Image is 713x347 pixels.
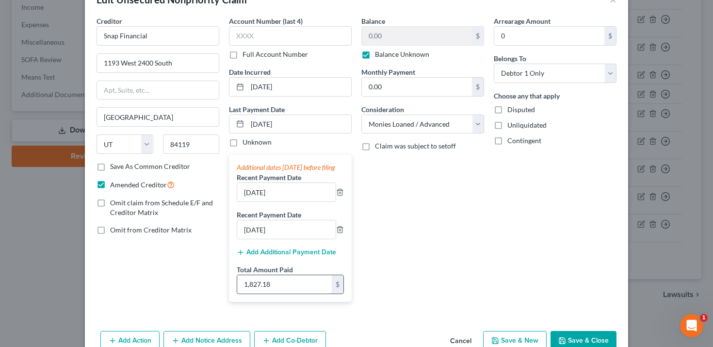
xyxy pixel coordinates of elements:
label: Balance Unknown [375,50,429,59]
span: Contingent [507,136,541,145]
label: Full Account Number [243,50,308,59]
label: Balance [361,16,385,26]
input: Apt, Suite, etc... [97,81,219,99]
span: Claim was subject to setoff [375,142,456,150]
span: Belongs To [494,54,526,63]
label: Save As Common Creditor [110,162,190,171]
div: Additional dates [DATE] before filing [237,163,344,172]
div: $ [332,275,343,294]
span: Omit from Creditor Matrix [110,226,192,234]
input: Search creditor by name... [97,26,219,46]
span: Creditor [97,17,122,25]
input: 0.00 [494,27,604,45]
label: Consideration [361,104,404,115]
iframe: Intercom live chat [680,314,703,337]
input: MM/DD/YYYY [247,115,351,133]
input: 0.00 [362,78,472,96]
label: Recent Payment Date [237,210,301,220]
label: Recent Payment Date [237,172,301,182]
input: -- [237,183,336,201]
span: Unliquidated [507,121,547,129]
label: Account Number (last 4) [229,16,303,26]
input: MM/DD/YYYY [247,78,351,96]
span: 1 [700,314,708,322]
label: Date Incurred [229,67,271,77]
span: Disputed [507,105,535,114]
input: 0.00 [237,275,332,294]
label: Unknown [243,137,272,147]
span: Amended Creditor [110,181,167,189]
input: Enter address... [97,54,219,72]
input: Enter city... [97,108,219,126]
label: Total Amount Paid [237,264,293,275]
label: Arrearage Amount [494,16,551,26]
label: Choose any that apply [494,91,560,101]
input: -- [237,220,336,239]
input: XXXX [229,26,352,46]
div: $ [472,78,484,96]
div: $ [472,27,484,45]
label: Monthly Payment [361,67,415,77]
label: Last Payment Date [229,104,285,115]
span: Omit claim from Schedule E/F and Creditor Matrix [110,198,213,216]
input: Enter zip... [163,134,220,154]
button: Add Additional Payment Date [237,248,336,256]
div: $ [604,27,616,45]
input: 0.00 [362,27,472,45]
